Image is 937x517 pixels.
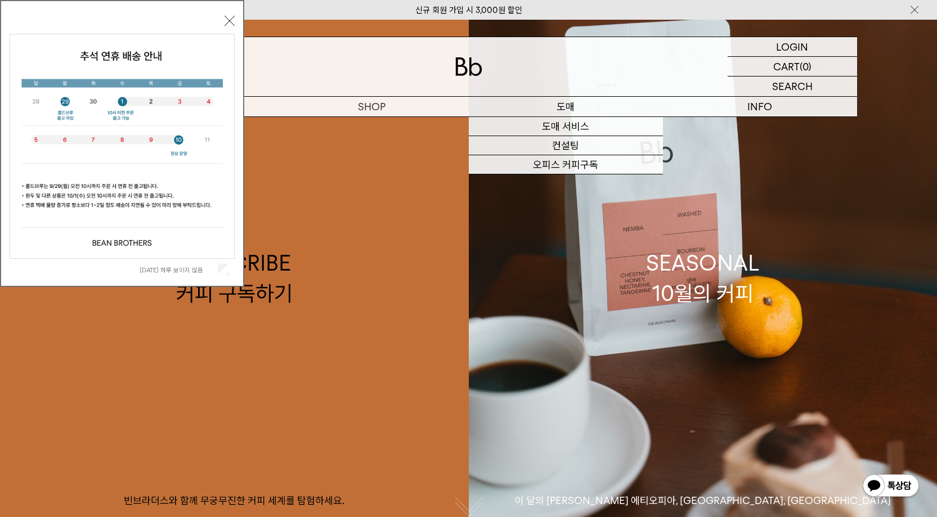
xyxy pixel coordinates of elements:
[800,57,812,76] p: (0)
[455,57,482,76] img: 로고
[776,37,808,56] p: LOGIN
[728,57,857,77] a: CART (0)
[663,97,857,116] p: INFO
[275,97,469,116] a: SHOP
[140,266,216,274] label: [DATE] 하루 보이지 않음
[10,34,234,258] img: 5e4d662c6b1424087153c0055ceb1a13_140731.jpg
[728,37,857,57] a: LOGIN
[862,473,920,500] img: 카카오톡 채널 1:1 채팅 버튼
[469,155,663,174] a: 오피스 커피구독
[469,97,663,116] p: 도매
[415,5,522,15] a: 신규 회원 가입 시 3,000원 할인
[773,57,800,76] p: CART
[646,248,760,308] div: SEASONAL 10월의 커피
[772,77,813,96] p: SEARCH
[469,136,663,155] a: 컨설팅
[469,117,663,136] a: 도매 서비스
[225,16,235,26] button: 닫기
